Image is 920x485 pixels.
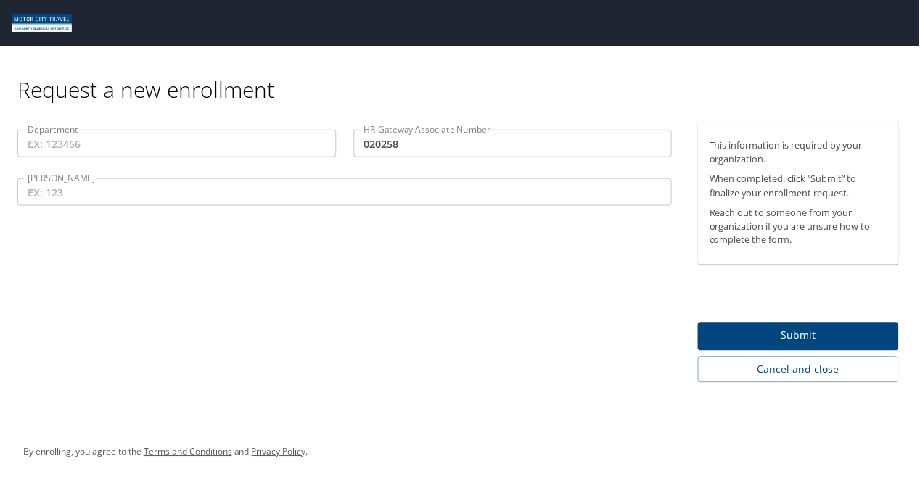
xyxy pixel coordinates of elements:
a: Terms and Conditions [144,446,232,458]
span: Submit [710,327,888,345]
div: Request a new enrollment [17,46,911,104]
button: Submit [699,323,900,351]
span: Cancel and close [710,361,888,379]
p: Reach out to someone from your organization if you are unsure how to complete the form. [710,206,888,248]
input: EX: 123 [17,178,673,206]
p: This information is required by your organization. [710,138,888,166]
input: EX: 123456 [17,130,337,157]
input: EX: 12345 [354,130,673,157]
img: Motor City logo [12,14,72,32]
button: Cancel and close [699,357,900,384]
a: Privacy Policy [252,446,306,458]
div: By enrolling, you agree to the and . [23,434,308,471]
p: When completed, click “Submit” to finalize your enrollment request. [710,172,888,199]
